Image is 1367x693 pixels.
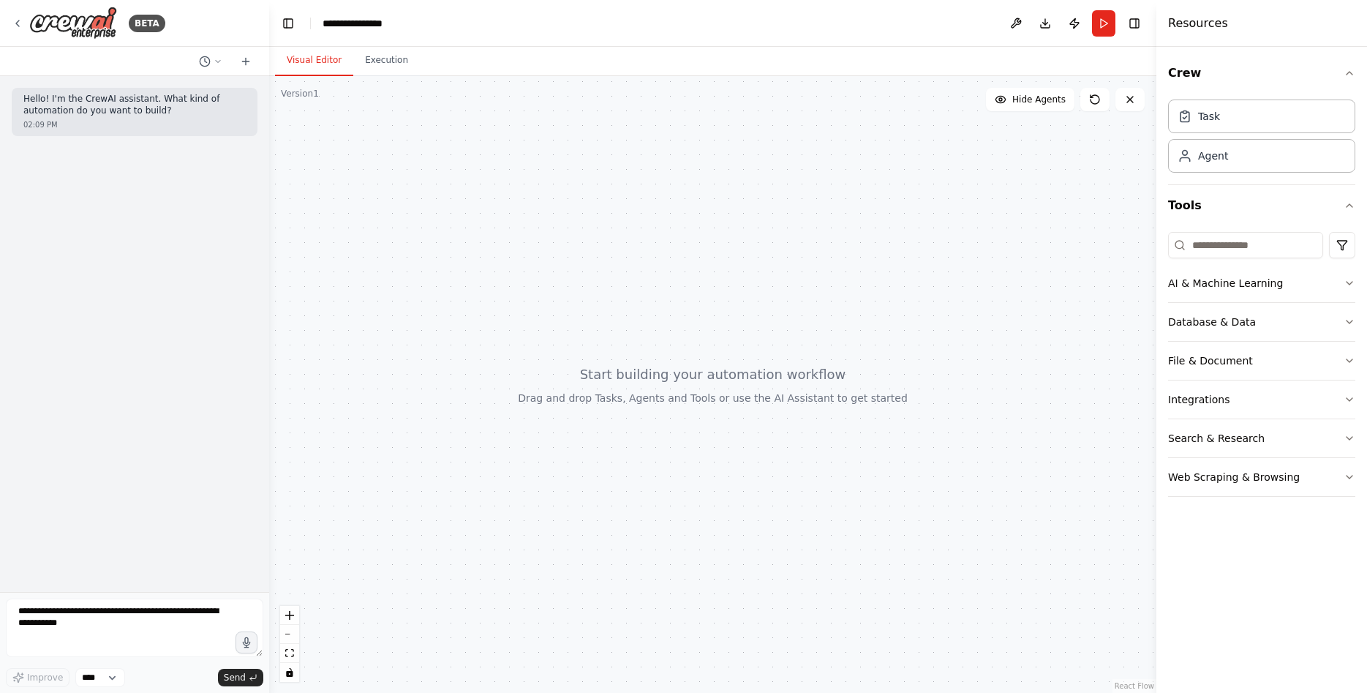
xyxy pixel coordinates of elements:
[1168,381,1355,419] button: Integrations
[278,13,298,34] button: Hide left sidebar
[129,15,165,32] div: BETA
[1168,458,1355,496] button: Web Scraping & Browsing
[23,94,246,116] p: Hello! I'm the CrewAI assistant. What kind of automation do you want to build?
[280,663,299,682] button: toggle interactivity
[353,45,420,76] button: Execution
[1168,226,1355,509] div: Tools
[1168,342,1355,380] button: File & Document
[280,644,299,663] button: fit view
[29,7,117,40] img: Logo
[23,119,246,130] div: 02:09 PM
[1168,185,1355,226] button: Tools
[1012,94,1066,105] span: Hide Agents
[224,672,246,683] span: Send
[218,669,263,686] button: Send
[1168,53,1355,94] button: Crew
[280,606,299,625] button: zoom in
[1115,682,1154,690] a: React Flow attribution
[1168,94,1355,184] div: Crew
[280,606,299,682] div: React Flow controls
[280,625,299,644] button: zoom out
[236,632,257,653] button: Click to speak your automation idea
[1168,419,1355,457] button: Search & Research
[1168,303,1355,341] button: Database & Data
[1198,149,1228,163] div: Agent
[193,53,228,70] button: Switch to previous chat
[1168,264,1355,302] button: AI & Machine Learning
[986,88,1074,111] button: Hide Agents
[27,672,63,683] span: Improve
[323,16,393,31] nav: breadcrumb
[281,88,319,100] div: Version 1
[1124,13,1145,34] button: Hide right sidebar
[1198,109,1220,124] div: Task
[1168,15,1228,32] h4: Resources
[6,668,69,687] button: Improve
[275,45,353,76] button: Visual Editor
[234,53,257,70] button: Start a new chat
